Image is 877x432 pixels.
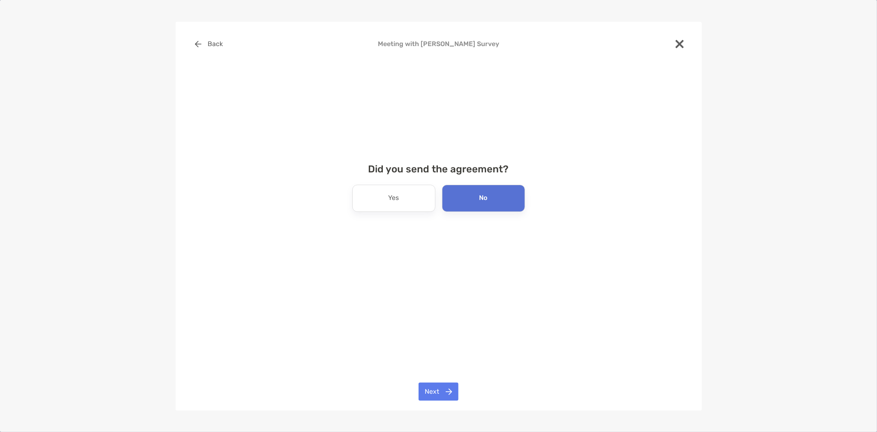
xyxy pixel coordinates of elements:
p: Yes [389,192,399,205]
img: close modal [676,40,684,48]
h4: Did you send the agreement? [189,163,689,175]
button: Next [419,383,458,401]
img: button icon [446,388,452,395]
p: No [479,192,488,205]
button: Back [189,35,229,53]
h4: Meeting with [PERSON_NAME] Survey [189,40,689,48]
img: button icon [195,41,201,47]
